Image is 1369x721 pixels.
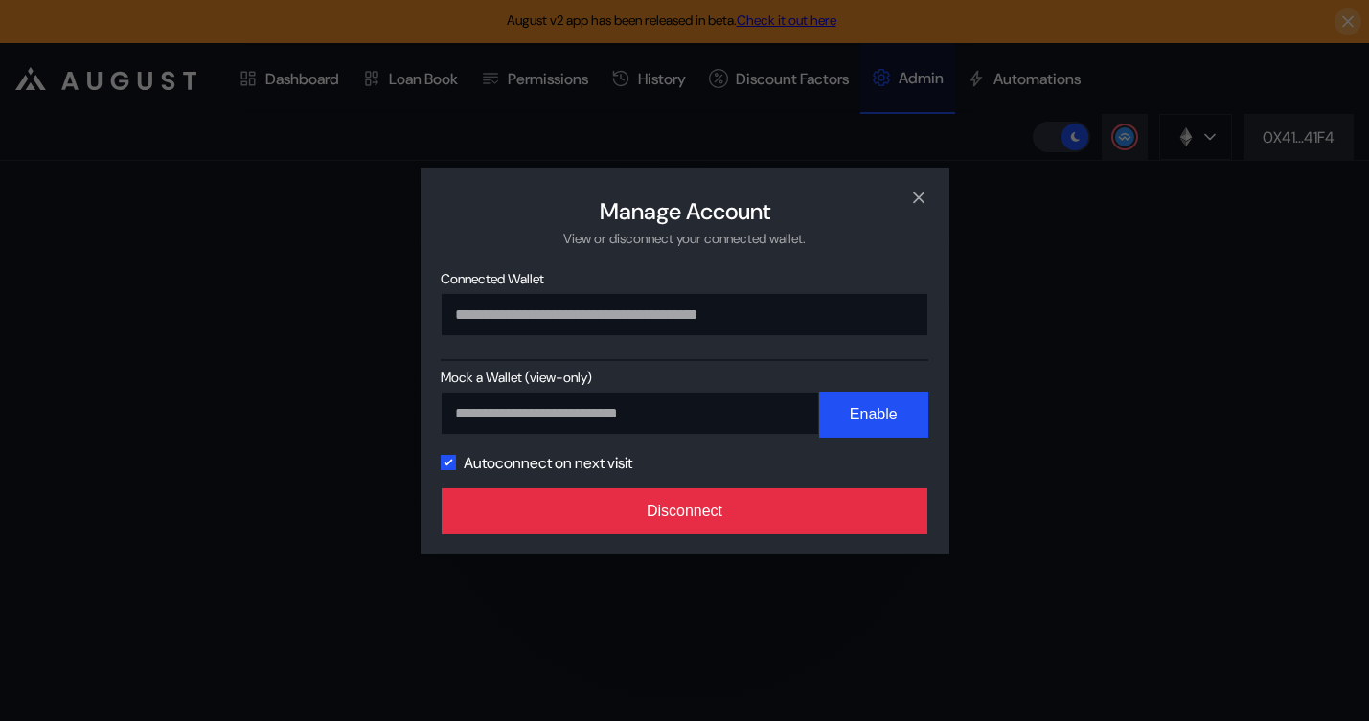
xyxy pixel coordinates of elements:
[464,453,632,473] label: Autoconnect on next visit
[600,195,770,225] h2: Manage Account
[442,488,928,534] button: Disconnect
[563,229,806,246] div: View or disconnect your connected wallet.
[903,182,934,213] button: close modal
[441,369,927,386] span: Mock a Wallet (view-only)
[441,270,927,287] span: Connected Wallet
[819,392,928,438] button: Enable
